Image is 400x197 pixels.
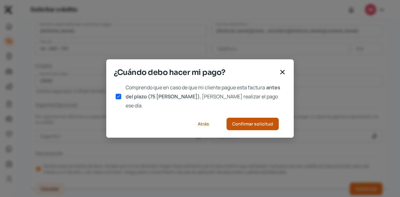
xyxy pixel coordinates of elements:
button: Atrás [190,118,217,130]
span: Comprendo que en caso de que mi cliente pague esta factura [126,84,265,91]
span: ¿Cuándo debo hacer mi pago? [114,67,276,78]
button: Confirmar solicitud [227,118,279,130]
span: Atrás [198,122,209,126]
span: , [PERSON_NAME] realizar el pago ese día. [126,93,278,109]
span: Confirmar solicitud [232,122,273,126]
